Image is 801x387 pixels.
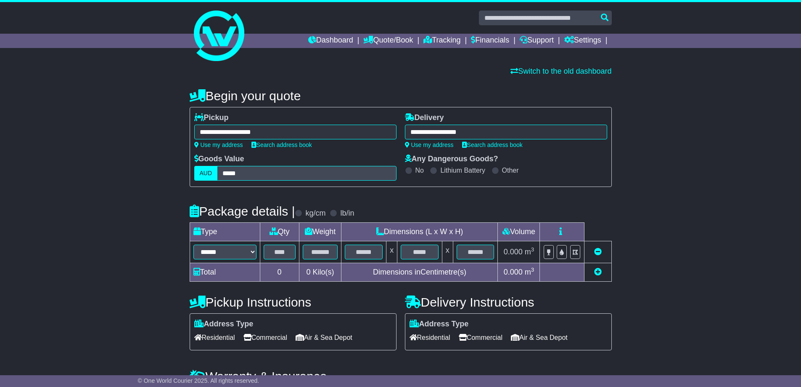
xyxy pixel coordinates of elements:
[341,223,498,241] td: Dimensions (L x W x H)
[405,113,444,123] label: Delivery
[520,34,554,48] a: Support
[194,155,244,164] label: Goods Value
[138,377,259,384] span: © One World Courier 2025. All rights reserved.
[190,295,397,309] h4: Pickup Instructions
[305,209,325,218] label: kg/cm
[340,209,354,218] label: lb/in
[405,141,454,148] a: Use my address
[243,331,287,344] span: Commercial
[260,223,299,241] td: Qty
[564,34,601,48] a: Settings
[502,166,519,174] label: Other
[531,246,534,253] sup: 3
[190,369,612,383] h4: Warranty & Insurance
[459,331,502,344] span: Commercial
[462,141,523,148] a: Search address book
[386,241,397,263] td: x
[405,155,498,164] label: Any Dangerous Goods?
[194,141,243,148] a: Use my address
[308,34,353,48] a: Dashboard
[194,320,254,329] label: Address Type
[442,241,453,263] td: x
[190,263,260,282] td: Total
[190,223,260,241] td: Type
[531,267,534,273] sup: 3
[306,268,310,276] span: 0
[415,166,424,174] label: No
[410,331,450,344] span: Residential
[194,113,229,123] label: Pickup
[405,295,612,309] h4: Delivery Instructions
[194,331,235,344] span: Residential
[504,268,523,276] span: 0.000
[341,263,498,282] td: Dimensions in Centimetre(s)
[190,204,295,218] h4: Package details |
[423,34,460,48] a: Tracking
[296,331,352,344] span: Air & Sea Depot
[299,263,341,282] td: Kilo(s)
[511,331,568,344] span: Air & Sea Depot
[510,67,611,75] a: Switch to the old dashboard
[525,268,534,276] span: m
[594,268,602,276] a: Add new item
[594,248,602,256] a: Remove this item
[251,141,312,148] a: Search address book
[504,248,523,256] span: 0.000
[525,248,534,256] span: m
[410,320,469,329] label: Address Type
[498,223,540,241] td: Volume
[363,34,413,48] a: Quote/Book
[299,223,341,241] td: Weight
[260,263,299,282] td: 0
[194,166,218,181] label: AUD
[440,166,485,174] label: Lithium Battery
[190,89,612,103] h4: Begin your quote
[471,34,509,48] a: Financials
